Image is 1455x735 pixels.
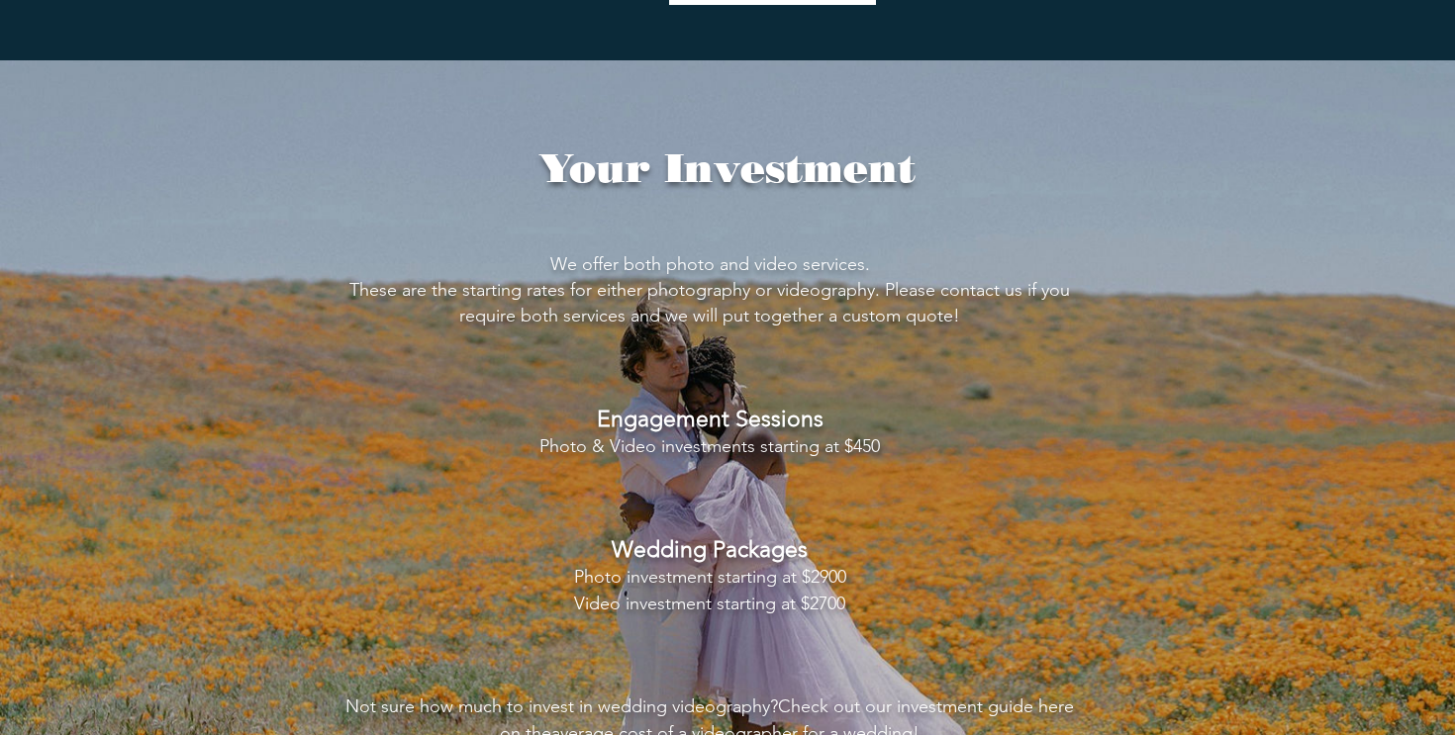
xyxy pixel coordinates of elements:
[612,536,808,563] span: Wedding Packages
[539,435,880,613] span: Photo & Video investments starting at $450 Photo investment starting at $2900 Video investment st...
[778,695,791,717] span: C
[538,143,916,192] span: Your Investment
[349,253,1070,326] span: We offer both photo and video services. These are the starting rates for either photography or vi...
[597,406,824,432] span: Engagement Sessions
[345,695,778,717] span: Not sure how much to invest in wedding videography?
